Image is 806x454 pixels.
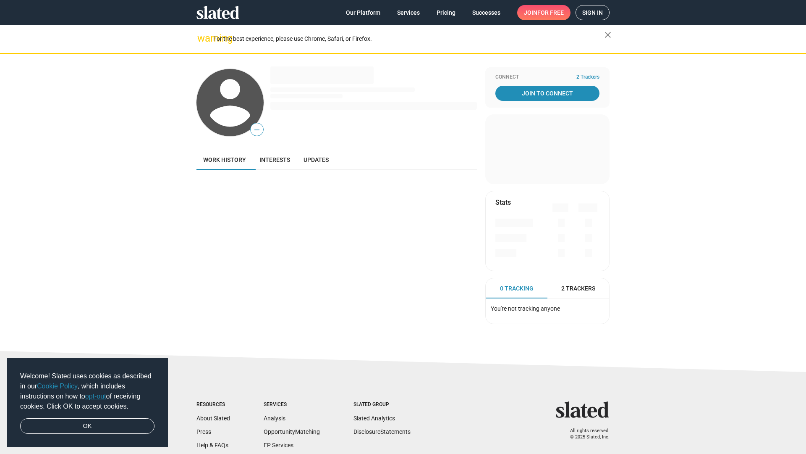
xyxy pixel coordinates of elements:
mat-card-title: Stats [495,198,511,207]
a: Joinfor free [517,5,570,20]
span: 2 Trackers [561,285,595,293]
a: Interests [253,150,297,170]
mat-icon: warning [197,33,207,43]
div: Services [264,401,320,408]
span: Pricing [437,5,455,20]
a: Slated Analytics [353,415,395,422]
span: Welcome! Slated uses cookies as described in our , which includes instructions on how to of recei... [20,371,154,412]
div: Resources [196,401,230,408]
a: Pricing [430,5,462,20]
span: Our Platform [346,5,380,20]
a: Sign in [576,5,610,20]
div: Slated Group [353,401,411,408]
span: Join To Connect [497,86,598,101]
span: 2 Trackers [576,74,599,81]
p: All rights reserved. © 2025 Slated, Inc. [561,428,610,440]
a: Cookie Policy [37,383,78,390]
div: cookieconsent [7,358,168,448]
a: Our Platform [339,5,387,20]
a: Join To Connect [495,86,599,101]
a: DisclosureStatements [353,428,411,435]
span: Services [397,5,420,20]
a: Services [390,5,427,20]
div: Connect [495,74,599,81]
a: Analysis [264,415,285,422]
a: dismiss cookie message [20,418,154,434]
a: EP Services [264,442,293,449]
span: 0 Tracking [500,285,534,293]
a: About Slated [196,415,230,422]
a: Press [196,428,211,435]
span: Successes [472,5,500,20]
span: — [251,124,263,135]
a: opt-out [85,393,106,400]
span: Updates [304,156,329,163]
span: Sign in [582,5,603,20]
a: OpportunityMatching [264,428,320,435]
mat-icon: close [603,30,613,40]
span: Work history [203,156,246,163]
span: You're not tracking anyone [491,305,560,312]
a: Successes [466,5,507,20]
span: Join [524,5,564,20]
span: Interests [259,156,290,163]
a: Updates [297,150,335,170]
div: For the best experience, please use Chrome, Safari, or Firefox. [213,33,604,45]
a: Help & FAQs [196,442,228,449]
span: for free [537,5,564,20]
a: Work history [196,150,253,170]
